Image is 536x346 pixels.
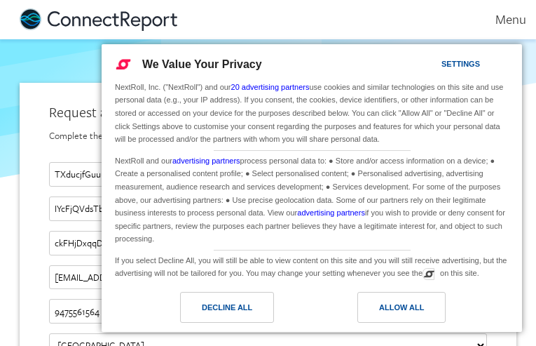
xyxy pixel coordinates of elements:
div: If you select Decline All, you will still be able to view content on this site and you will still... [112,251,511,281]
a: 20 advertising partners [231,83,310,91]
div: Menu [476,11,526,27]
input: First name [49,162,487,187]
div: Decline All [202,300,252,315]
span: We Value Your Privacy [142,58,262,70]
div: Allow All [379,300,424,315]
a: Allow All [312,292,514,330]
a: Decline All [110,292,312,330]
div: Request a [49,102,487,122]
a: advertising partners [297,208,365,217]
div: NextRoll, Inc. ("NextRoll") and our use cookies and similar technologies on this site and use per... [112,79,511,147]
input: Company [49,231,487,255]
input: Phone [49,299,487,324]
div: NextRoll and our process personal data to: ● Store and/or access information on a device; ● Creat... [112,151,511,247]
a: Settings [417,53,451,79]
div: Settings [441,56,480,72]
div: Complete the form below and someone from our team will be in touch shortly [49,129,487,142]
input: Email [49,265,487,290]
input: Last name [49,197,487,221]
a: advertising partners [172,157,240,165]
